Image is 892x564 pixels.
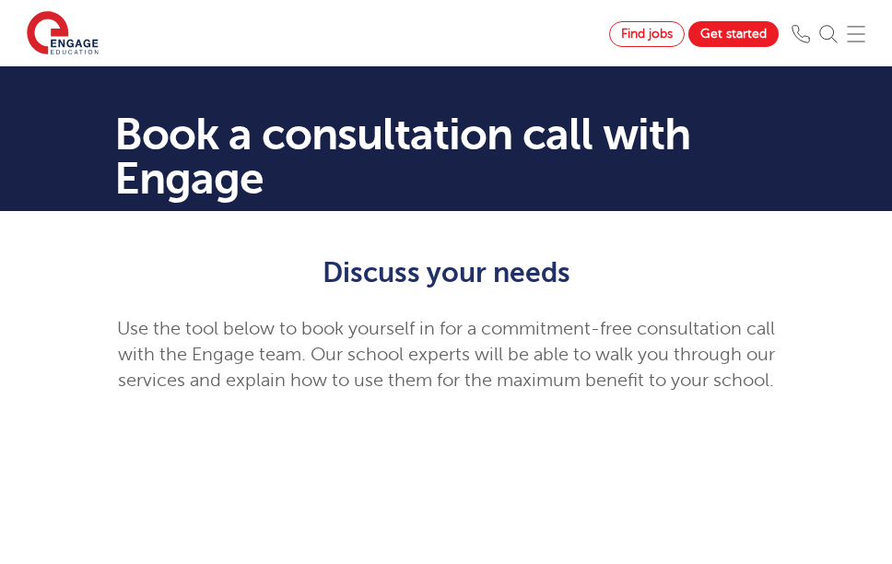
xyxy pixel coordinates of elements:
[609,21,685,47] a: Find jobs
[792,25,810,43] img: Phone
[688,21,779,47] a: Get started
[27,11,99,57] img: Engage Education
[114,257,778,288] h1: Discuss your needs
[621,27,673,41] span: Find jobs
[847,25,865,43] img: Mobile Menu
[114,316,778,394] p: Use the tool below to book yourself in for a commitment-free consultation call with the Engage te...
[114,112,778,201] h1: Book a consultation call with Engage
[819,25,838,43] img: Search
